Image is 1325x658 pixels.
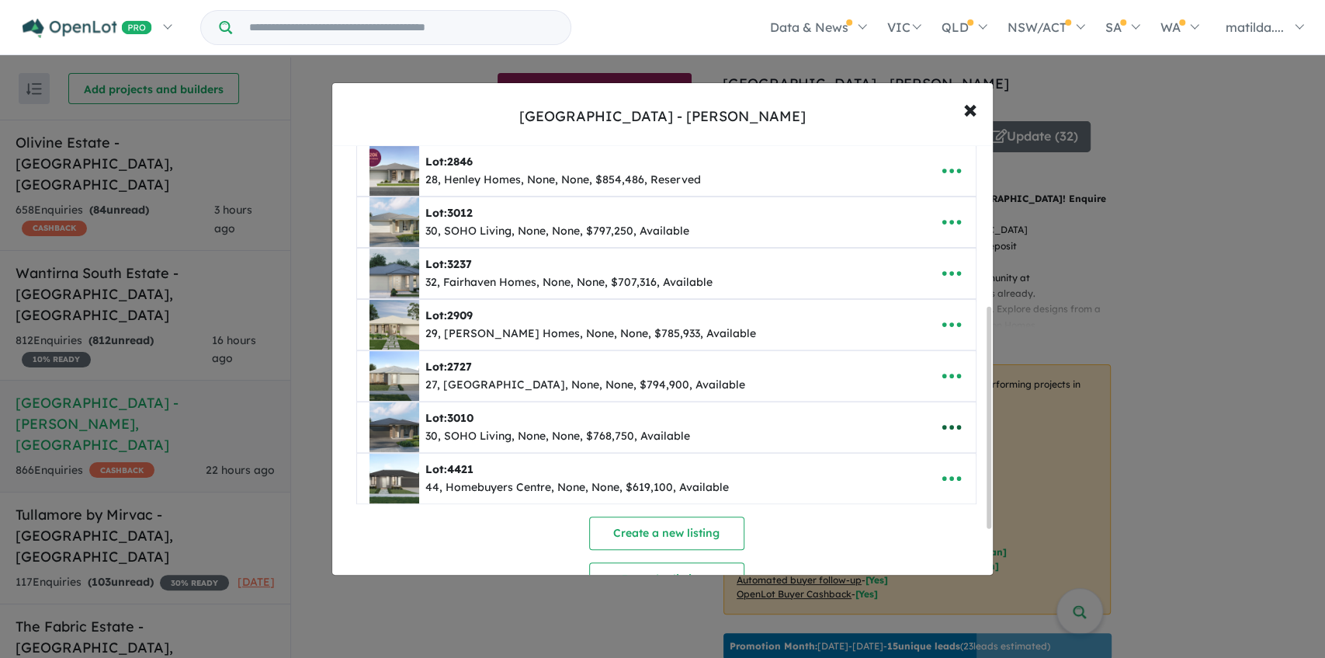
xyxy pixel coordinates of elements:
img: Smiths%20Lane%20Estate%20-%20Clyde%20North%20-%20Lot%203237___1752476164.png [369,249,419,298]
span: 2727 [447,360,472,374]
span: matilda.... [1226,19,1284,35]
b: Lot: [425,257,472,271]
img: Smiths%20Lane%20Estate%20-%20Clyde%20North%20-%20Lot%203010___1754891519.jpg [369,402,419,452]
div: 32, Fairhaven Homes, None, None, $707,316, Available [425,273,713,292]
div: 30, SOHO Living, None, None, $768,750, Available [425,427,690,446]
div: 44, Homebuyers Centre, None, None, $619,100, Available [425,479,729,497]
img: Smiths%20Lane%20Estate%20-%20Clyde%20North%20-%20Lot%204421___1758242523.png [369,454,419,503]
b: Lot: [425,462,473,476]
div: 29, [PERSON_NAME] Homes, None, None, $785,933, Available [425,325,756,343]
span: 4421 [447,462,473,476]
img: Smiths%20Lane%20Estate%20-%20Clyde%20North%20-%20Lot%202846___1756193417.png [369,146,419,196]
span: 2909 [447,308,473,322]
b: Lot: [425,206,473,220]
b: Lot: [425,360,472,374]
button: Re-order listings [589,562,744,596]
button: Create a new listing [589,517,744,550]
div: 27, [GEOGRAPHIC_DATA], None, None, $794,900, Available [425,376,745,395]
b: Lot: [425,308,473,322]
span: 3237 [447,257,472,271]
b: Lot: [425,155,473,169]
input: Try estate name, suburb, builder or developer [235,11,567,44]
div: 30, SOHO Living, None, None, $797,250, Available [425,222,689,241]
div: [GEOGRAPHIC_DATA] - [PERSON_NAME] [519,106,806,127]
img: Smiths%20Lane%20Estate%20-%20Clyde%20North%20-%20Lot%202909___1748829251.png [369,300,419,350]
span: 3010 [447,411,473,425]
span: 2846 [447,155,473,169]
div: 28, Henley Homes, None, None, $854,486, Reserved [425,171,701,190]
img: Openlot PRO Logo White [23,19,152,38]
img: Smiths%20Lane%20Estate%20-%20Clyde%20North%20-%20Lot%202727___1749787629.png [369,351,419,401]
span: 3012 [447,206,473,220]
span: × [963,92,977,125]
b: Lot: [425,411,473,425]
img: Smiths%20Lane%20Estate%20-%20Clyde%20North%20-%20Lot%203012___1754891303.jpg [369,197,419,247]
